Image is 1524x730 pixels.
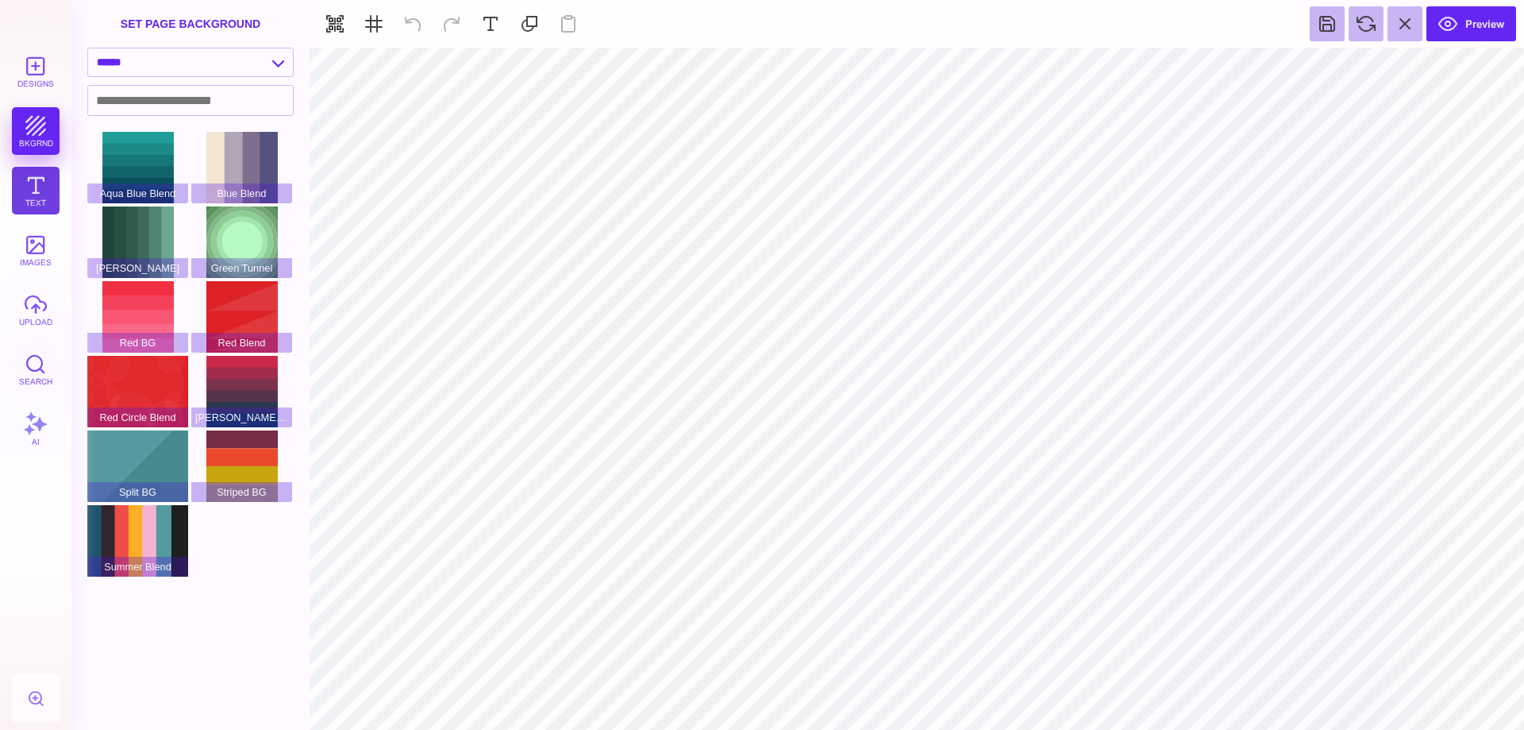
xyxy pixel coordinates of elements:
[191,183,292,203] span: Blue Blend
[12,48,60,95] button: Designs
[12,346,60,393] button: Search
[12,405,60,453] button: AI
[191,482,292,502] span: Striped BG
[87,333,188,353] span: Red BG
[191,333,292,353] span: Red Blend
[1426,6,1516,41] button: Preview
[87,482,188,502] span: Split BG
[87,407,188,427] span: Red Circle Blend
[12,167,60,214] button: Text
[191,258,292,278] span: Green Tunnel
[12,226,60,274] button: images
[191,407,292,427] span: [PERSON_NAME] Blend
[87,183,188,203] span: Aqua Blue Blend
[87,557,188,577] span: Summer Blend
[12,286,60,334] button: upload
[87,258,188,278] span: [PERSON_NAME]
